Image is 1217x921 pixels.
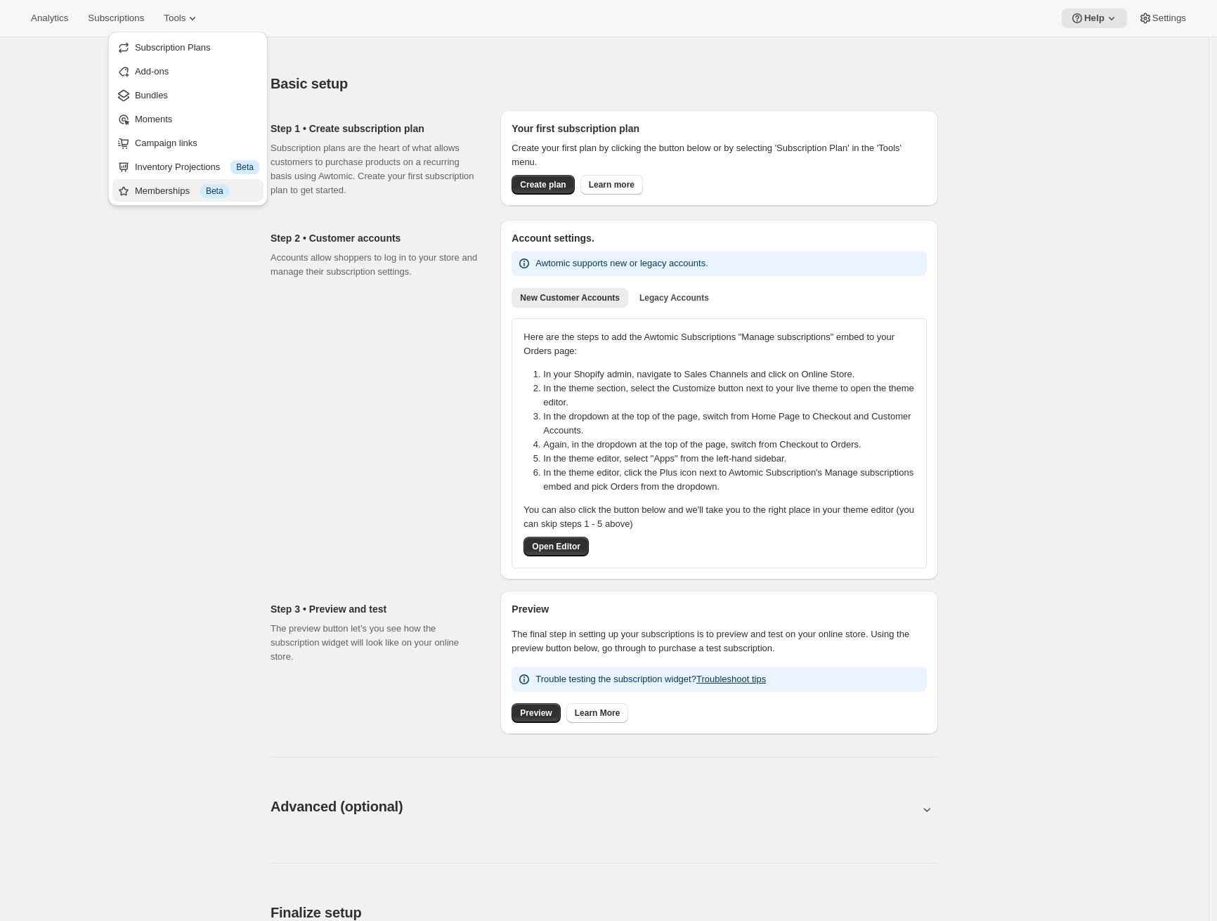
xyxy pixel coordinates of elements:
button: New Customer Accounts [512,288,628,308]
span: Create plan [520,179,566,190]
p: Accounts allow shoppers to log in to your store and manage their subscription settings. [271,251,478,279]
button: Open Editor [523,537,589,556]
div: Inventory Projections [135,160,259,174]
span: Beta [236,162,254,173]
li: In your Shopify admin, navigate to Sales Channels and click on Online Store. [543,367,923,381]
button: Subscriptions [79,8,152,28]
p: You can also click the button below and we'll take you to the right place in your theme editor (y... [523,503,915,531]
span: Subscriptions [88,13,144,24]
button: Subscription Plans [112,36,263,58]
span: Settings [1152,13,1186,24]
h2: Step 2 • Customer accounts [271,231,478,245]
p: Trouble testing the subscription widget? [535,672,766,686]
li: In the theme editor, select "Apps" from the left-hand sidebar. [543,452,923,466]
span: New Customer Accounts [520,292,620,303]
button: Help [1062,8,1127,28]
h2: Account settings. [512,231,927,245]
h2: Step 1 • Create subscription plan [271,122,478,136]
span: Moments [135,114,172,124]
li: Again, in the dropdown at the top of the page, switch from Checkout to Orders. [543,438,923,452]
span: Help [1084,13,1105,24]
button: Bundles [112,84,263,106]
p: The final step in setting up your subscriptions is to preview and test on your online store. Usin... [512,627,927,655]
button: Tools [155,8,208,28]
h2: Preview [512,602,927,616]
span: Subscription Plans [135,42,211,53]
p: Awtomic supports new or legacy accounts. [535,256,708,270]
span: Bundles [135,90,168,100]
a: Troubleshoot tips [696,674,766,684]
p: The preview button let’s you see how the subscription widget will look like on your online store. [271,622,478,664]
div: Memberships [135,184,259,198]
span: Basic setup [271,76,348,91]
li: In the theme editor, click the Plus icon next to Awtomic Subscription's Manage subscriptions embe... [543,466,923,494]
span: Legacy Accounts [639,292,709,303]
span: Add-ons [135,66,169,77]
p: Subscription plans are the heart of what allows customers to purchase products on a recurring bas... [271,141,478,197]
span: Beta [206,185,223,197]
button: Create plan [512,175,574,195]
button: Settings [1130,8,1195,28]
button: Analytics [22,8,77,28]
button: Moments [112,107,263,130]
a: Preview [512,703,560,723]
li: In the dropdown at the top of the page, switch from Home Page to Checkout and Customer Accounts. [543,410,923,438]
span: Learn more [589,179,634,190]
li: In the theme section, select the Customize button next to your live theme to open the theme editor. [543,381,923,410]
h2: Your first subscription plan [512,122,927,136]
span: Open Editor [532,541,580,552]
span: Learn More [575,707,620,719]
span: Finalize setup [271,905,361,920]
button: Inventory Projections [112,155,263,178]
button: Legacy Accounts [631,288,717,308]
span: Analytics [31,13,68,24]
span: Advanced (optional) [271,799,403,814]
a: Learn more [580,175,643,195]
a: Learn More [566,703,629,723]
p: Here are the steps to add the Awtomic Subscriptions "Manage subscriptions" embed to your Orders p... [523,330,915,358]
span: Campaign links [135,138,197,148]
span: Tools [164,13,186,24]
span: Preview [520,707,552,719]
p: Create your first plan by clicking the button below or by selecting 'Subscription Plan' in the 'T... [512,141,927,169]
button: Memberships [112,179,263,202]
h2: Step 3 • Preview and test [271,602,478,616]
button: Campaign links [112,131,263,154]
button: Add-ons [112,60,263,82]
